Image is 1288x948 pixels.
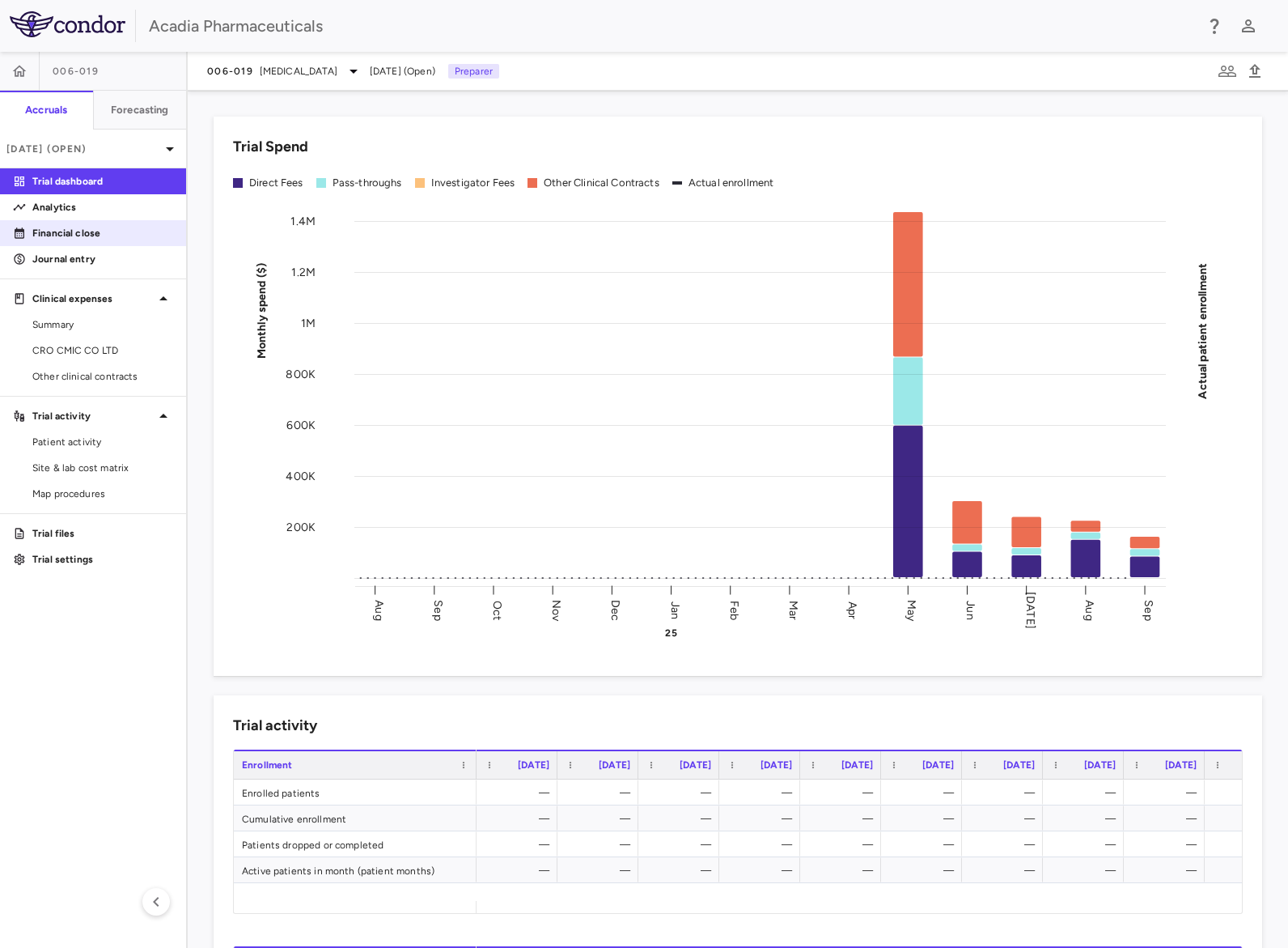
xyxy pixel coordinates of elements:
div: — [1057,831,1116,857]
span: [DATE] [680,759,711,771]
span: Other clinical contracts [32,369,173,384]
tspan: Monthly spend ($) [255,262,269,359]
tspan: Actual patient enrollment [1196,262,1210,398]
div: — [896,806,954,831]
div: — [977,806,1035,831]
div: — [1219,831,1277,857]
div: — [815,831,873,857]
span: 006-019 [207,65,253,78]
div: — [491,857,549,883]
div: — [1138,806,1197,831]
img: logo-full-BYUhSk78.svg [10,11,125,37]
div: — [1219,780,1277,806]
div: — [1057,857,1116,883]
span: [DATE] (Open) [370,64,435,79]
div: — [572,780,630,806]
span: 006-019 [53,65,99,78]
div: — [1138,831,1197,857]
div: — [572,857,630,883]
div: — [977,780,1035,806]
span: Patient activity [32,435,173,449]
span: [DATE] [518,759,549,771]
span: Map procedures [32,487,173,501]
h6: Forecasting [111,103,169,117]
div: Other Clinical Contracts [544,176,659,190]
div: — [896,857,954,883]
div: — [572,806,630,831]
div: — [653,831,711,857]
text: Jan [668,601,682,619]
span: [DATE] [1084,759,1116,771]
div: — [1138,780,1197,806]
text: Oct [490,600,504,619]
p: Analytics [32,200,173,215]
div: — [653,806,711,831]
span: [DATE] [1165,759,1197,771]
text: May [905,599,918,621]
div: — [491,806,549,831]
p: Clinical expenses [32,291,154,306]
span: Summary [32,317,173,332]
p: Journal entry [32,252,173,266]
div: Pass-throughs [333,176,402,190]
div: — [572,831,630,857]
p: [DATE] (Open) [6,142,160,156]
tspan: 800K [286,368,316,381]
div: — [815,780,873,806]
h6: Trial activity [233,715,317,737]
div: — [1138,857,1197,883]
div: Cumulative enrollment [234,806,477,831]
div: — [1219,857,1277,883]
div: — [734,780,792,806]
p: Trial activity [32,409,154,423]
text: 25 [665,627,676,639]
text: [DATE] [1023,592,1037,629]
tspan: 600K [286,419,316,432]
text: Jun [964,601,977,619]
div: — [491,780,549,806]
div: — [815,806,873,831]
tspan: 1.4M [290,215,316,228]
div: Acadia Pharmaceuticals [149,14,1194,38]
tspan: 1M [301,317,316,330]
p: Financial close [32,226,173,240]
text: Sep [1142,600,1155,620]
text: Aug [372,600,386,620]
h6: Accruals [25,103,67,117]
span: Enrollment [242,759,293,771]
text: Apr [845,601,859,619]
tspan: 200K [286,521,316,534]
div: Investigator Fees [431,176,515,190]
div: — [653,780,711,806]
div: Active patients in month (patient months) [234,857,477,882]
text: Nov [549,599,563,621]
span: [DATE] [841,759,873,771]
span: [DATE] [922,759,954,771]
div: Patients dropped or completed [234,831,477,857]
text: Dec [608,599,622,620]
text: Sep [431,600,445,620]
div: — [734,806,792,831]
div: — [896,831,954,857]
div: — [815,857,873,883]
div: — [977,857,1035,883]
div: — [491,831,549,857]
div: — [1057,806,1116,831]
text: Feb [727,600,741,619]
div: — [653,857,711,883]
div: Enrolled patients [234,780,477,805]
div: — [734,831,792,857]
p: Trial files [32,526,173,541]
span: [MEDICAL_DATA] [260,64,337,79]
div: — [1057,780,1116,806]
span: CRO CMIC CO LTD [32,343,173,358]
span: [DATE] [761,759,792,771]
p: Trial settings [32,552,173,567]
div: Direct Fees [249,176,303,190]
p: Preparer [448,64,499,79]
div: — [734,857,792,883]
div: — [896,780,954,806]
span: Site & lab cost matrix [32,461,173,475]
span: [DATE] [599,759,630,771]
div: — [977,831,1035,857]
